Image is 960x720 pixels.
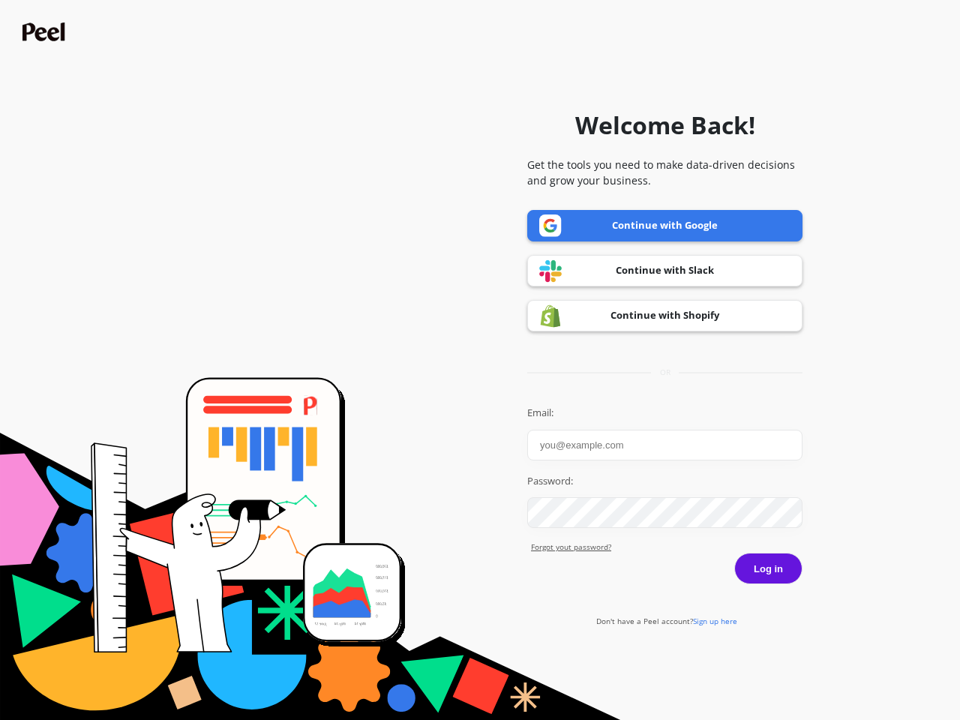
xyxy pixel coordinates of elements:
[527,430,802,460] input: you@example.com
[539,304,562,328] img: Shopify logo
[527,474,802,489] label: Password:
[531,541,802,553] a: Forgot yout password?
[527,300,802,331] a: Continue with Shopify
[539,259,562,283] img: Slack logo
[693,616,737,626] span: Sign up here
[539,214,562,237] img: Google logo
[527,157,802,188] p: Get the tools you need to make data-driven decisions and grow your business.
[596,616,737,626] a: Don't have a Peel account?Sign up here
[527,406,802,421] label: Email:
[734,553,802,584] button: Log in
[527,255,802,286] a: Continue with Slack
[575,107,755,143] h1: Welcome Back!
[527,367,802,378] div: or
[527,210,802,241] a: Continue with Google
[22,22,69,41] img: Peel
